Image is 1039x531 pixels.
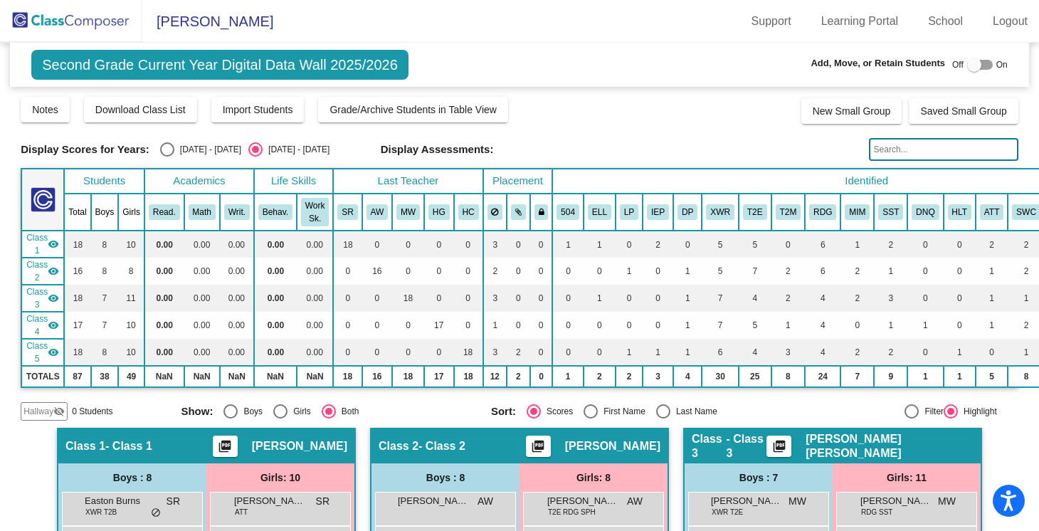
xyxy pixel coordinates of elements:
td: 0 [333,312,362,339]
td: 0.00 [297,231,333,258]
td: 5 [739,312,771,339]
td: 3 [874,285,907,312]
mat-radio-group: Select an option [160,142,329,157]
td: 2 [507,366,530,387]
button: 504 [557,204,579,220]
td: 0.00 [184,231,220,258]
th: Keep with students [507,194,530,231]
td: 16 [362,366,392,387]
td: 0 [976,339,1008,366]
td: 3 [483,285,507,312]
button: New Small Group [801,98,902,124]
td: 0.00 [184,285,220,312]
td: 87 [64,366,90,387]
button: Notes [21,97,70,122]
td: 0 [584,339,616,366]
td: 0 [362,285,392,312]
td: 16 [64,258,90,285]
td: 0.00 [144,312,184,339]
td: 8 [91,258,119,285]
span: On [996,58,1008,71]
td: 10 [118,339,144,366]
button: Writ. [224,204,250,220]
td: 0 [530,339,553,366]
td: 0 [362,231,392,258]
td: 7 [702,285,739,312]
td: 1 [673,312,702,339]
button: AW [366,204,388,220]
mat-icon: visibility [48,347,59,358]
td: 1 [584,285,616,312]
td: 2 [507,339,530,366]
td: 0 [333,339,362,366]
td: 0 [424,339,454,366]
td: 0.00 [144,231,184,258]
td: 0 [362,312,392,339]
td: 0.00 [220,312,254,339]
button: Saved Small Group [909,98,1018,124]
td: 1 [907,366,943,387]
td: 0 [530,312,553,339]
div: [DATE] - [DATE] [174,143,241,156]
td: 2 [771,285,806,312]
td: 0 [771,231,806,258]
td: 0 [362,339,392,366]
td: 0 [424,258,454,285]
span: Notes [32,104,58,115]
td: 3 [643,366,673,387]
button: Math [189,204,216,220]
td: 0 [392,231,424,258]
td: 1 [874,312,907,339]
td: 0 [907,339,943,366]
td: 18 [64,285,90,312]
th: Tier 2A ELA [739,194,771,231]
td: NaN [297,366,333,387]
span: New Small Group [813,105,891,117]
div: Both [336,405,359,418]
td: 2 [584,366,616,387]
button: Behav. [258,204,292,220]
th: Hailey Caraway [454,194,483,231]
button: Work Sk. [301,198,329,226]
td: 2 [771,258,806,285]
td: 0.00 [220,285,254,312]
button: Import Students [211,97,305,122]
div: Boys [238,405,263,418]
td: 5 [702,231,739,258]
td: 0.00 [297,312,333,339]
td: 2 [840,285,874,312]
button: HG [428,204,450,220]
th: Boys [91,194,119,231]
button: DNQ [912,204,939,220]
td: 4 [739,285,771,312]
td: 0 [530,285,553,312]
td: NaN [144,366,184,387]
td: 10 [118,312,144,339]
td: 0 [507,285,530,312]
td: 0.00 [220,258,254,285]
th: Reading improvement Tier 2B [805,194,840,231]
th: Academics [144,169,254,194]
span: Display Assessments: [381,143,494,156]
span: Grade/Archive Students in Table View [329,104,497,115]
div: [DATE] - [DATE] [263,143,329,156]
th: Considered for SPED but did not qualify [907,194,943,231]
td: 0 [907,231,943,258]
td: 1 [907,312,943,339]
button: Download Class List [84,97,197,122]
th: Keep away students [483,194,507,231]
span: Download Class List [95,104,186,115]
td: Shannan Roberts - Class 1 [21,231,64,258]
button: T2E [743,204,767,220]
td: 7 [91,312,119,339]
span: [PERSON_NAME] [142,10,273,33]
button: HC [458,204,479,220]
td: 7 [840,366,874,387]
td: 4 [673,366,702,387]
span: Class 3 [26,285,48,311]
span: Second Grade Current Year Digital Data Wall 2025/2026 [31,50,408,80]
td: 0.00 [297,258,333,285]
td: 0.00 [297,339,333,366]
td: 18 [64,231,90,258]
td: 0 [584,312,616,339]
